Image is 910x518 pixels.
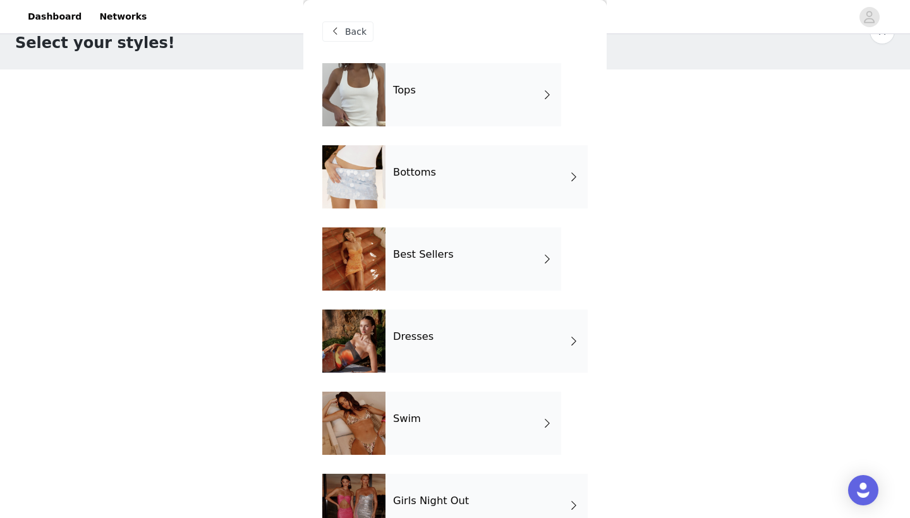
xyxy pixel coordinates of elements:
h4: Bottoms [393,167,436,178]
h4: Tops [393,85,416,96]
h1: Select your styles! [15,32,175,54]
a: Dashboard [20,3,89,31]
h4: Best Sellers [393,249,454,260]
h4: Girls Night Out [393,495,469,507]
div: Open Intercom Messenger [848,475,878,505]
div: avatar [863,7,875,27]
span: Back [345,25,367,39]
h4: Swim [393,413,421,425]
a: Networks [92,3,154,31]
h4: Dresses [393,331,434,342]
